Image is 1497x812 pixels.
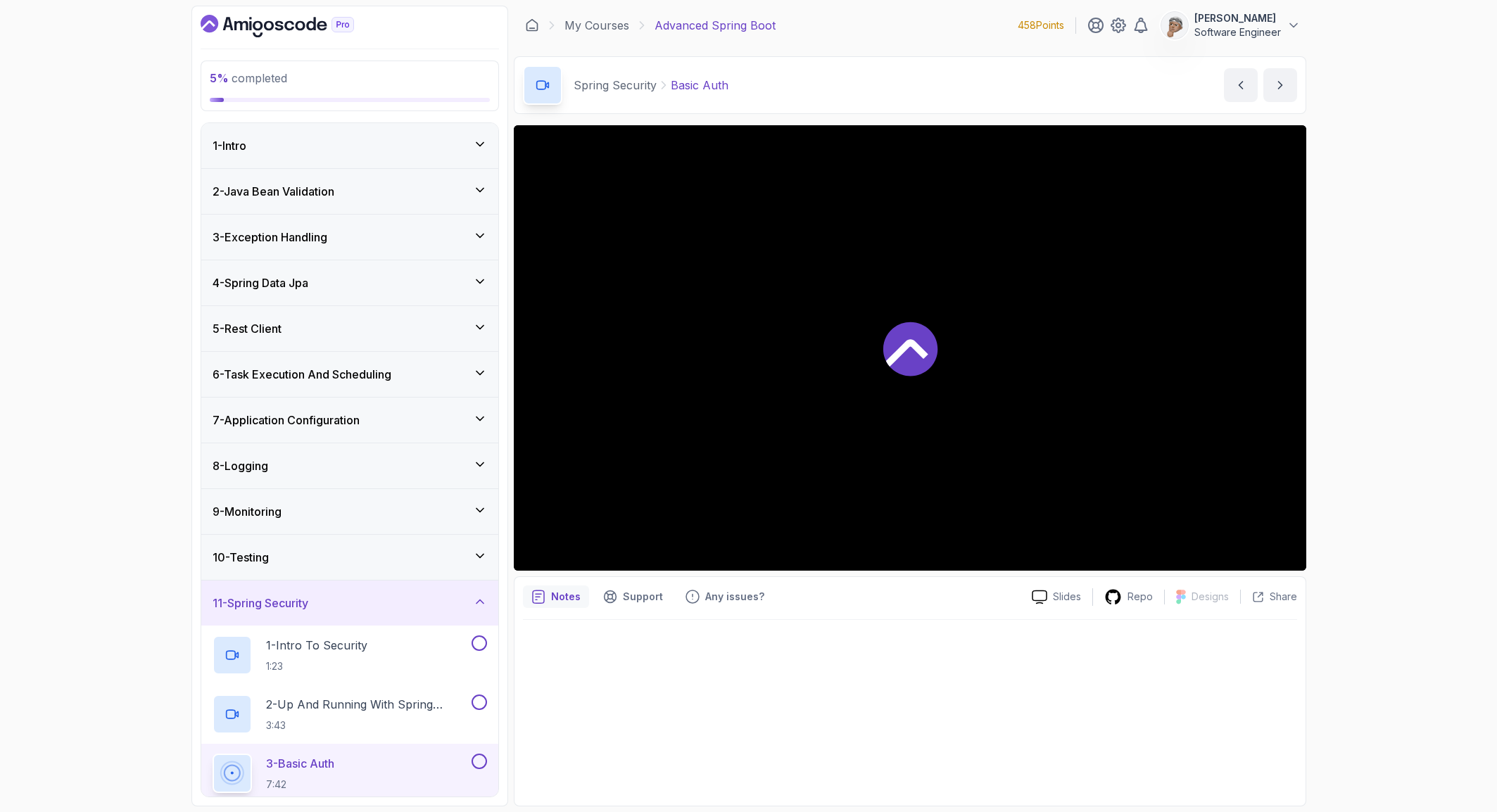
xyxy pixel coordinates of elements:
p: Notes [551,590,581,604]
h3: 3 - Exception Handling [213,229,327,246]
h3: 9 - Monitoring [213,503,282,520]
button: 11-Spring Security [201,581,498,626]
button: 2-Up And Running With Spring Security3:43 [213,694,487,734]
button: 10-Testing [201,535,498,580]
p: Software Engineer [1194,25,1281,39]
button: Share [1240,590,1297,604]
button: 1-Intro To Security1:23 [213,635,487,675]
button: 8-Logging [201,443,498,488]
p: [PERSON_NAME] [1194,11,1281,25]
p: 2 - Up And Running With Spring Security [266,696,469,713]
p: 3 - Basic Auth [266,755,334,772]
p: Basic Auth [671,77,728,94]
a: Dashboard [525,18,539,32]
p: Support [623,590,663,604]
p: 458 Points [1018,18,1064,32]
p: Designs [1192,590,1229,604]
a: My Courses [564,17,629,34]
p: 1:23 [266,659,367,673]
button: 7-Application Configuration [201,398,498,443]
p: Advanced Spring Boot [655,17,776,34]
h3: 8 - Logging [213,457,268,474]
button: user profile image[PERSON_NAME]Software Engineer [1161,11,1301,39]
button: 4-Spring Data Jpa [201,260,498,305]
img: user profile image [1161,12,1188,39]
button: Support button [595,585,671,608]
span: completed [210,71,287,85]
h3: 2 - Java Bean Validation [213,183,334,200]
p: Repo [1128,590,1153,604]
p: Spring Security [574,77,657,94]
a: Slides [1021,590,1092,604]
span: 5 % [210,71,229,85]
button: next content [1263,68,1297,102]
h3: 10 - Testing [213,549,269,566]
button: 5-Rest Client [201,306,498,351]
h3: 6 - Task Execution And Scheduling [213,366,391,383]
a: Repo [1093,588,1164,606]
a: Dashboard [201,15,386,37]
p: 7:42 [266,778,334,792]
h3: 5 - Rest Client [213,320,282,337]
p: 1 - Intro To Security [266,637,367,654]
button: 2-Java Bean Validation [201,169,498,214]
button: 1-Intro [201,123,498,168]
button: notes button [523,585,589,608]
p: Any issues? [705,590,764,604]
button: 9-Monitoring [201,489,498,534]
button: previous content [1224,68,1258,102]
p: Slides [1053,590,1081,604]
button: Feedback button [677,585,773,608]
h3: 4 - Spring Data Jpa [213,274,308,291]
p: 3:43 [266,718,469,732]
button: 3-Exception Handling [201,215,498,260]
button: 3-Basic Auth7:42 [213,754,487,793]
h3: 7 - Application Configuration [213,412,360,429]
h3: 1 - Intro [213,137,246,154]
button: 6-Task Execution And Scheduling [201,352,498,397]
p: Share [1270,590,1297,604]
h3: 11 - Spring Security [213,595,308,611]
